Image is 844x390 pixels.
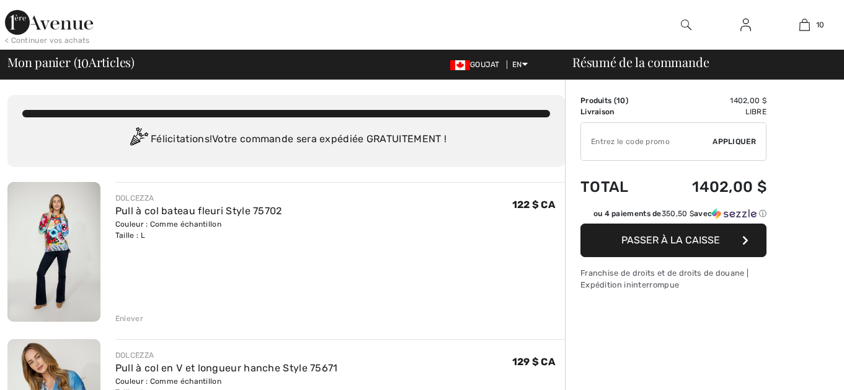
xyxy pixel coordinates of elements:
span: 10 [616,96,626,105]
span: 10 [816,19,825,30]
div: < Continuer vos achats [5,35,90,46]
img: Mon sac [799,17,810,32]
img: Sezzle [712,208,757,219]
input: Promo code [581,123,713,160]
img: Dollar canadien [450,60,470,70]
div: Enlever [115,313,143,324]
div: Résumé de la commande [557,56,837,68]
td: 1402,00 $ [654,95,766,106]
span: 122 $ CA [512,199,555,211]
img: Mes infos [740,17,751,32]
font: Mon panier ( [7,53,77,70]
span: Passer à la caisse [621,234,720,246]
td: ) [580,95,654,106]
font: EN [512,60,522,69]
div: DOLCEZZA [115,350,338,361]
div: ou 4 paiements de350,50 $avecSezzle Click to learn more about Sezzle [580,208,766,224]
font: Félicitations! Votre commande sera expédiée GRATUITEMENT ! [151,133,446,145]
img: Rechercher sur le site Web [681,17,691,32]
a: Sign In [731,17,761,33]
span: 10 [77,53,89,69]
img: 1ère Avenue [5,10,93,35]
button: Passer à la caisse [580,224,766,257]
font: Couleur : Comme échantillon Taille : L [115,220,221,240]
a: 10 [776,17,833,32]
td: 1402,00 $ [654,166,766,208]
font: ou 4 paiements de avec [593,209,713,218]
a: Pull à col bateau fleuri Style 75702 [115,205,282,217]
span: Appliquer [713,136,756,147]
img: Pull à col bateau fleuri Style 75702 [7,182,100,322]
div: DOLCEZZA [115,193,282,204]
td: Libre [654,106,766,117]
img: Congratulation2.svg [126,127,151,152]
a: Pull à col en V et longueur hanche Style 75671 [115,362,338,374]
span: GOUJAT [450,60,505,69]
td: Livraison [580,106,654,117]
font: Articles) [89,53,135,70]
span: 129 $ CA [512,356,555,368]
div: Franchise de droits et de droits de douane | Expédition ininterrompue [580,267,766,291]
font: Produits ( [580,96,626,105]
td: Total [580,166,654,208]
span: 350,50 $ [662,209,694,218]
